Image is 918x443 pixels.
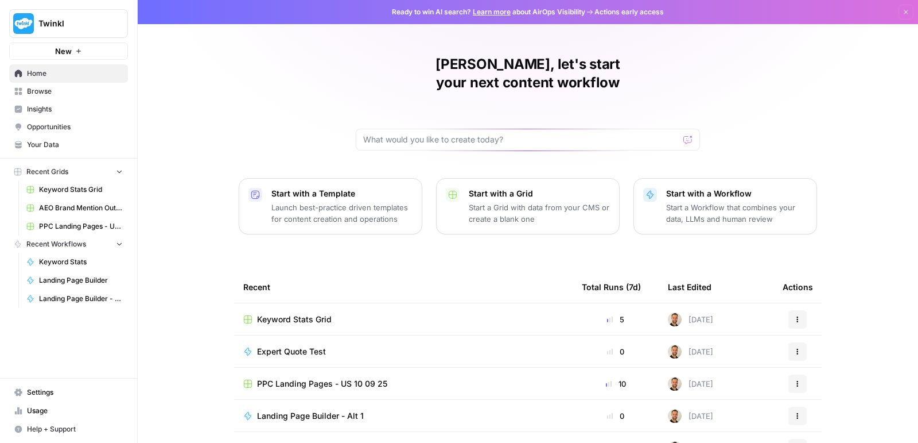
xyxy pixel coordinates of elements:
[21,253,128,271] a: Keyword Stats
[473,7,511,16] a: Learn more
[9,402,128,420] a: Usage
[9,163,128,180] button: Recent Grids
[21,271,128,290] a: Landing Page Builder
[257,410,364,422] span: Landing Page Builder - Alt 1
[666,202,807,225] p: Start a Workflow that combines your data, LLMs and human review
[363,134,679,145] input: What would you like to create today?
[668,313,713,326] div: [DATE]
[13,13,34,34] img: Twinkl Logo
[27,68,123,79] span: Home
[469,202,610,225] p: Start a Grid with data from your CMS or create a blank one
[39,221,123,232] span: PPC Landing Pages - US 10 09 25
[39,257,123,267] span: Keyword Stats
[582,271,641,303] div: Total Runs (7d)
[27,424,123,434] span: Help + Support
[55,45,72,57] span: New
[243,410,563,422] a: Landing Page Builder - Alt 1
[21,217,128,236] a: PPC Landing Pages - US 10 09 25
[39,184,123,195] span: Keyword Stats Grid
[668,345,713,359] div: [DATE]
[436,178,620,234] button: Start with a GridStart a Grid with data from your CMS or create a blank one
[668,271,711,303] div: Last Edited
[668,409,682,423] img: ggqkytmprpadj6gr8422u7b6ymfp
[668,313,682,326] img: ggqkytmprpadj6gr8422u7b6ymfp
[668,377,682,391] img: ggqkytmprpadj6gr8422u7b6ymfp
[9,236,128,253] button: Recent Workflows
[668,377,713,391] div: [DATE]
[271,188,413,199] p: Start with a Template
[21,290,128,308] a: Landing Page Builder - Alt 1
[9,383,128,402] a: Settings
[582,314,649,325] div: 5
[668,409,713,423] div: [DATE]
[243,271,563,303] div: Recent
[39,294,123,304] span: Landing Page Builder - Alt 1
[257,346,326,357] span: Expert Quote Test
[271,202,413,225] p: Launch best-practice driven templates for content creation and operations
[27,140,123,150] span: Your Data
[594,7,664,17] span: Actions early access
[9,43,128,60] button: New
[469,188,610,199] p: Start with a Grid
[9,100,128,118] a: Insights
[27,122,123,132] span: Opportunities
[38,18,108,29] span: Twinkl
[243,346,563,357] a: Expert Quote Test
[257,378,387,390] span: PPC Landing Pages - US 10 09 25
[27,387,123,398] span: Settings
[9,420,128,438] button: Help + Support
[9,9,128,38] button: Workspace: Twinkl
[257,314,332,325] span: Keyword Stats Grid
[392,7,585,17] span: Ready to win AI search? about AirOps Visibility
[9,82,128,101] a: Browse
[27,86,123,97] span: Browse
[582,410,649,422] div: 0
[243,378,563,390] a: PPC Landing Pages - US 10 09 25
[39,275,123,286] span: Landing Page Builder
[9,136,128,154] a: Your Data
[27,104,123,114] span: Insights
[243,314,563,325] a: Keyword Stats Grid
[633,178,817,234] button: Start with a WorkflowStart a Workflow that combines your data, LLMs and human review
[668,345,682,359] img: ggqkytmprpadj6gr8422u7b6ymfp
[39,203,123,213] span: AEO Brand Mention Outreach
[26,239,86,249] span: Recent Workflows
[582,346,649,357] div: 0
[666,188,807,199] p: Start with a Workflow
[582,378,649,390] div: 10
[9,118,128,136] a: Opportunities
[26,167,68,177] span: Recent Grids
[783,271,813,303] div: Actions
[239,178,422,234] button: Start with a TemplateLaunch best-practice driven templates for content creation and operations
[21,199,128,217] a: AEO Brand Mention Outreach
[9,64,128,83] a: Home
[356,55,700,92] h1: [PERSON_NAME], let's start your next content workflow
[21,180,128,199] a: Keyword Stats Grid
[27,406,123,416] span: Usage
